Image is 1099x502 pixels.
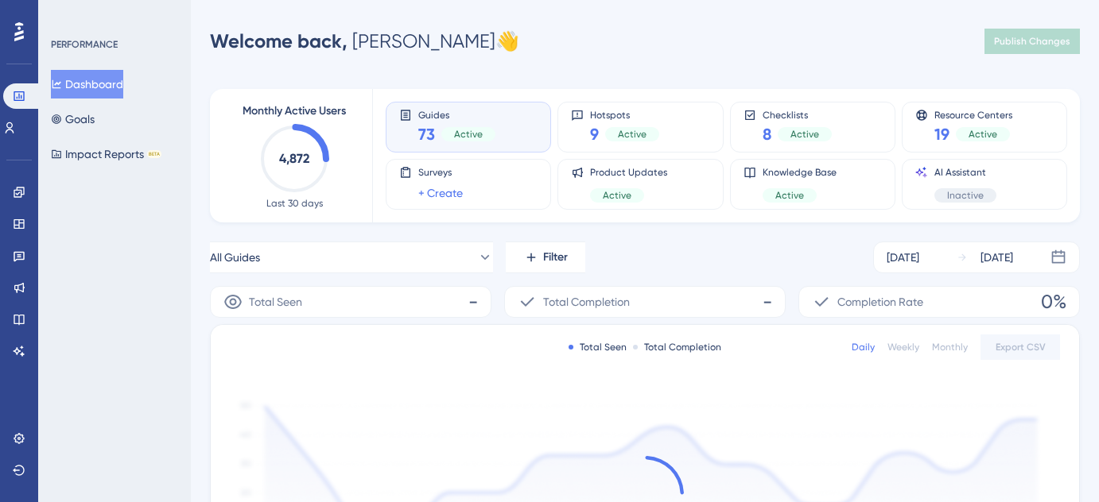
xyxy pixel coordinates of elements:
[763,109,832,120] span: Checklists
[418,166,463,179] span: Surveys
[932,341,968,353] div: Monthly
[468,289,478,315] span: -
[852,341,875,353] div: Daily
[249,292,302,311] span: Total Seen
[51,38,118,51] div: PERFORMANCE
[51,105,95,133] button: Goals
[996,341,1046,353] span: Export CSV
[790,128,819,141] span: Active
[543,248,568,267] span: Filter
[969,128,997,141] span: Active
[633,341,721,353] div: Total Completion
[994,35,1070,48] span: Publish Changes
[603,189,631,202] span: Active
[887,341,919,353] div: Weekly
[837,292,923,311] span: Completion Rate
[506,241,585,273] button: Filter
[210,29,348,52] span: Welcome back,
[981,248,1013,267] div: [DATE]
[147,150,161,158] div: BETA
[243,102,346,121] span: Monthly Active Users
[934,166,996,179] span: AI Assistant
[590,109,659,120] span: Hotspots
[210,241,493,273] button: All Guides
[934,123,949,145] span: 19
[1041,289,1066,315] span: 0%
[569,341,627,353] div: Total Seen
[51,140,161,168] button: Impact ReportsBETA
[984,29,1080,54] button: Publish Changes
[543,292,630,311] span: Total Completion
[947,189,984,202] span: Inactive
[887,248,919,267] div: [DATE]
[618,128,647,141] span: Active
[763,289,772,315] span: -
[590,166,667,179] span: Product Updates
[418,109,495,120] span: Guides
[418,123,435,145] span: 73
[454,128,483,141] span: Active
[763,166,837,179] span: Knowledge Base
[934,109,1012,120] span: Resource Centers
[279,151,309,166] text: 4,872
[266,197,323,210] span: Last 30 days
[590,123,599,145] span: 9
[210,248,260,267] span: All Guides
[51,70,123,98] button: Dashboard
[418,183,463,203] a: + Create
[981,334,1060,360] button: Export CSV
[210,29,519,54] div: [PERSON_NAME] 👋
[775,189,804,202] span: Active
[763,123,771,145] span: 8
